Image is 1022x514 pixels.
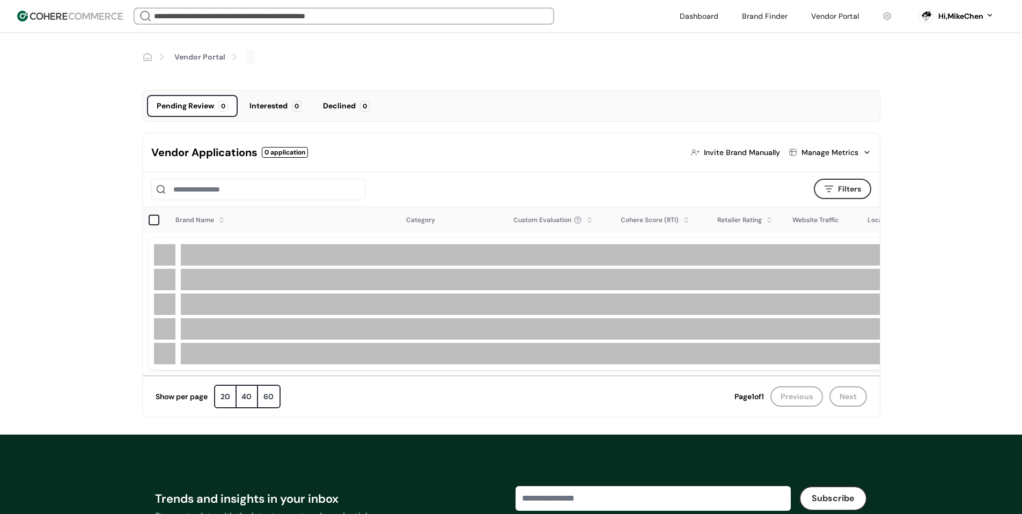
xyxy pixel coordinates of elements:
div: Manage Metrics [802,147,858,158]
nav: breadcrumb [142,49,880,64]
button: Previous [770,386,823,407]
a: Vendor Portal [174,52,225,63]
button: Hi,MikeChen [938,11,994,22]
div: 0 [292,101,302,112]
div: Hi, MikeChen [938,11,983,22]
div: Interested [249,100,288,112]
img: Cohere Logo [17,11,123,21]
svg: 0 percent [918,8,934,24]
div: 0 [360,101,370,112]
button: Next [829,386,867,407]
div: Retailer Rating [717,215,762,225]
button: Subscribe [799,486,867,511]
div: 60 [258,386,280,407]
div: Pending Review [157,100,214,112]
div: Page 1 of 1 [734,391,764,402]
span: Category [406,216,435,224]
div: 0 application [262,147,308,158]
div: Invite Brand Manually [704,147,780,158]
span: Custom Evaluation [513,215,571,225]
div: Cohere Score (RTI) [621,215,679,225]
div: 40 [237,386,258,407]
span: Website Traffic [792,216,839,224]
div: Brand Name [175,215,214,225]
div: 20 [215,386,237,407]
div: Trends and insights in your inbox [155,490,507,508]
div: Declined [323,100,356,112]
span: Location [867,216,894,224]
div: 0 [218,101,228,112]
div: Vendor Applications [151,144,258,160]
div: Show per page [156,391,208,402]
button: Filters [814,179,871,199]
